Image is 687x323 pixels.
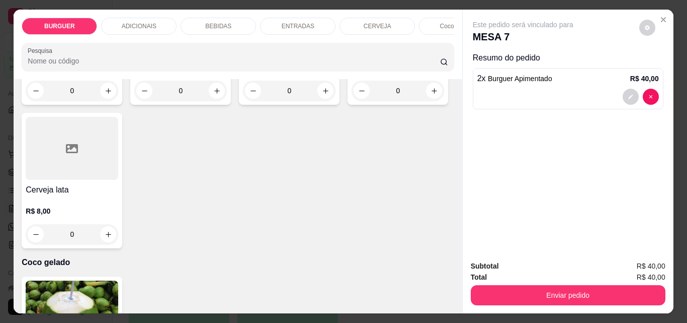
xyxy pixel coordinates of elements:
button: Close [655,12,671,28]
span: Burguer Apimentado [488,75,552,83]
span: R$ 40,00 [637,272,665,283]
p: Coco gelado [22,256,454,269]
button: decrease-product-quantity [643,89,659,105]
button: increase-product-quantity [100,83,116,99]
p: BEBIDAS [205,22,231,30]
button: decrease-product-quantity [354,83,370,99]
button: decrease-product-quantity [28,83,44,99]
h4: Cerveja lata [26,184,118,196]
button: decrease-product-quantity [136,83,152,99]
button: increase-product-quantity [100,226,116,242]
p: Coco gelado [440,22,474,30]
p: MESA 7 [473,30,573,44]
label: Pesquisa [28,46,56,55]
button: decrease-product-quantity [245,83,261,99]
button: decrease-product-quantity [639,20,655,36]
p: R$ 8,00 [26,206,118,216]
button: increase-product-quantity [317,83,333,99]
p: Resumo do pedido [473,52,663,64]
strong: Total [471,273,487,281]
button: decrease-product-quantity [623,89,639,105]
p: ENTRADAS [282,22,314,30]
span: R$ 40,00 [637,261,665,272]
p: BURGUER [44,22,75,30]
p: Este pedido será vinculado para [473,20,573,30]
button: Enviar pedido [471,285,665,305]
strong: Subtotal [471,262,499,270]
button: increase-product-quantity [426,83,442,99]
p: CERVEJA [364,22,391,30]
p: 2 x [477,73,552,85]
button: increase-product-quantity [209,83,225,99]
p: R$ 40,00 [630,74,659,84]
button: decrease-product-quantity [28,226,44,242]
input: Pesquisa [28,56,440,66]
p: ADICIONAIS [122,22,156,30]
